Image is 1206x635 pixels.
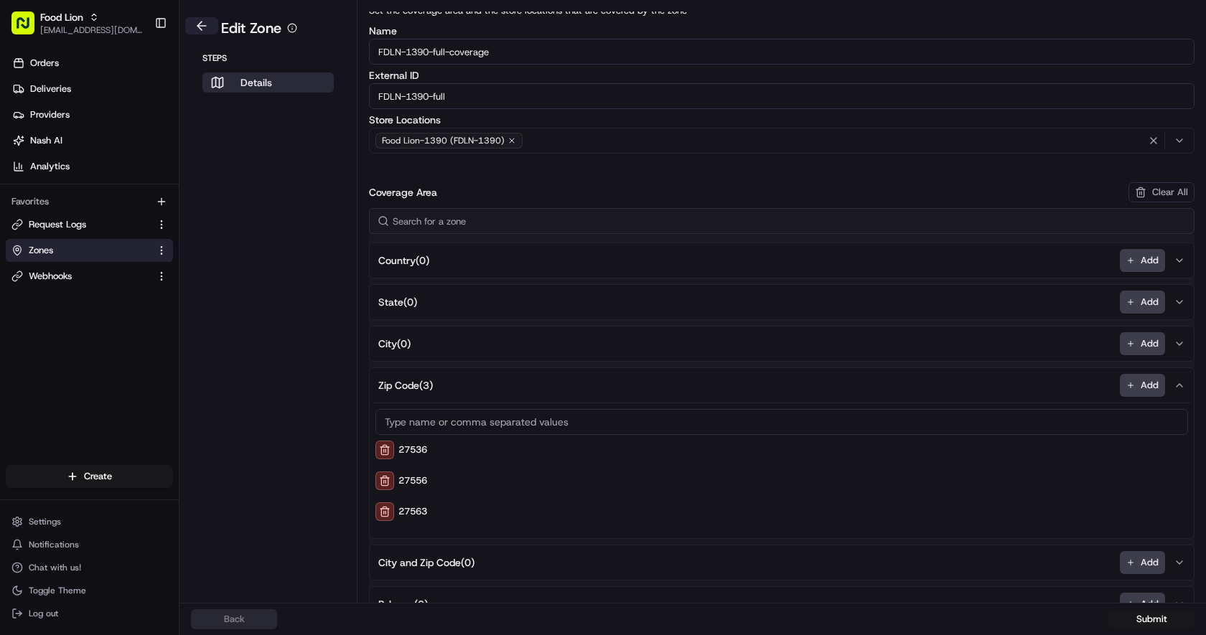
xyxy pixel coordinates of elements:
p: Welcome 👋 [14,57,261,80]
button: Notifications [6,535,173,555]
a: Nash AI [6,129,179,152]
span: Zip Code ( 3 ) [378,378,433,392]
button: Food Lion [40,10,83,24]
span: Deliveries [30,83,71,95]
span: Zones [29,244,53,257]
span: Nash AI [30,134,62,147]
a: Providers [6,103,179,126]
span: Notifications [29,539,79,550]
input: Type name or comma separated values [375,409,1188,435]
h3: Coverage Area [369,185,437,199]
label: Name [369,26,1195,36]
span: City and Zip Code ( 0 ) [378,555,475,570]
button: City(0)Add [373,326,1191,361]
span: Food Lion-1390 (FDLN-1390) [382,135,505,146]
span: Country ( 0 ) [378,253,429,268]
div: 27536 [375,441,1188,459]
button: Add [1120,374,1165,397]
button: Add [1120,551,1165,574]
span: API Documentation [136,208,230,222]
span: Pylon [143,243,174,254]
span: City ( 0 ) [378,337,411,351]
button: Clear All [1128,182,1195,202]
a: Analytics [6,155,179,178]
h1: Edit Zone [221,18,281,38]
span: Webhooks [29,270,72,283]
button: Add [1120,291,1165,314]
span: Create [84,470,112,483]
div: 💻 [121,210,133,221]
a: Request Logs [11,218,150,231]
a: Orders [6,52,179,75]
span: Analytics [30,160,70,173]
img: 1736555255976-a54dd68f-1ca7-489b-9aae-adbdc363a1c4 [14,137,40,163]
span: Providers [30,108,70,121]
div: 27556 [375,471,1188,490]
span: Polygon ( 0 ) [378,597,428,611]
div: Start new chat [49,137,235,151]
button: Toggle Theme [6,580,173,601]
label: Store Locations [369,115,1195,125]
span: Log out [29,608,58,619]
button: Add [1120,593,1165,616]
button: Details [202,72,334,93]
button: Request Logs [6,213,173,236]
span: Chat with us! [29,562,81,573]
span: Toggle Theme [29,585,86,596]
button: Food Lion[EMAIL_ADDRESS][DOMAIN_NAME] [6,6,149,40]
a: Powered byPylon [101,243,174,254]
button: Chat with us! [6,558,173,578]
span: Orders [30,57,59,70]
button: Polygon(0)Add [373,587,1191,621]
button: Webhooks [6,265,173,288]
a: Deliveries [6,77,179,100]
div: Favorites [6,190,173,213]
button: Food Lion-1390 (FDLN-1390) [369,128,1195,154]
button: Country(0)Add [373,243,1191,278]
label: External ID [369,70,1195,80]
input: Clear [37,93,237,108]
button: Zip Code(3)Add [373,368,1191,403]
button: [EMAIL_ADDRESS][DOMAIN_NAME] [40,24,143,36]
a: Webhooks [11,270,150,283]
button: Zones [6,239,173,262]
span: State ( 0 ) [378,295,417,309]
a: Zones [11,244,150,257]
button: Log out [6,603,173,624]
img: Nash [14,14,43,43]
a: 📗Knowledge Base [9,202,116,228]
button: City and Zip Code(0)Add [373,545,1191,580]
p: Steps [202,52,334,64]
div: 27563 [375,502,1188,521]
a: 💻API Documentation [116,202,236,228]
button: Add [1120,332,1165,355]
div: 📗 [14,210,26,221]
input: Search for a zone [369,208,1195,234]
div: Zip Code(3)Add [373,403,1191,538]
span: Request Logs [29,218,86,231]
button: Add [1120,249,1165,272]
p: Details [240,75,272,90]
button: State(0)Add [373,285,1191,319]
div: We're available if you need us! [49,151,182,163]
button: Create [6,465,173,488]
span: Settings [29,516,61,527]
button: Submit [1108,609,1195,629]
span: Knowledge Base [29,208,110,222]
button: Start new chat [244,141,261,159]
button: Settings [6,512,173,532]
